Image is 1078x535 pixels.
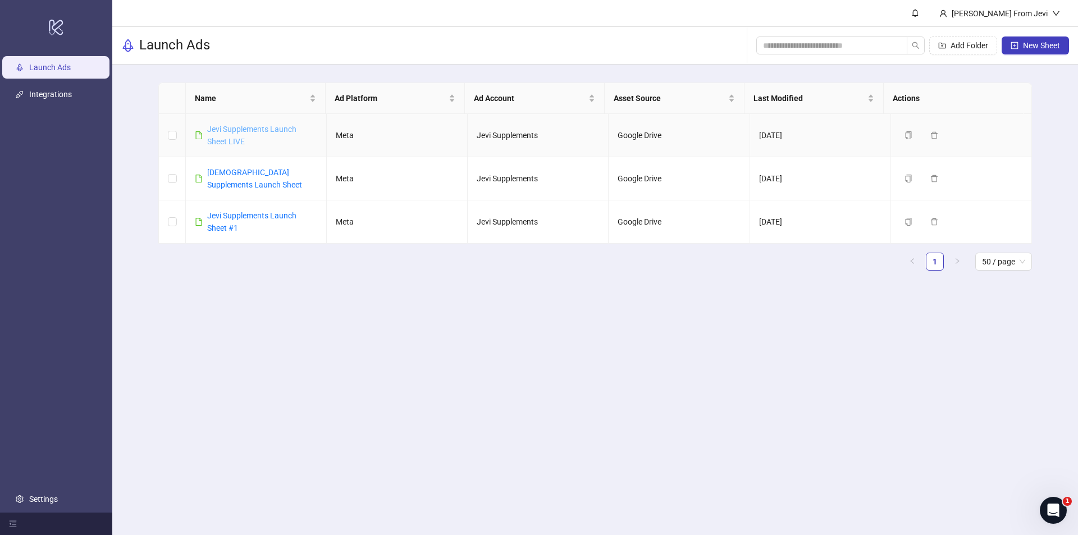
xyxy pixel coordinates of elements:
span: 50 / page [982,253,1025,270]
span: file [195,218,203,226]
button: Add Folder [929,36,997,54]
th: Last Modified [744,83,884,114]
span: search [912,42,920,49]
button: New Sheet [1002,36,1069,54]
span: Last Modified [753,92,866,104]
span: copy [905,175,912,182]
td: Google Drive [609,157,750,200]
span: Add Folder [951,41,988,50]
a: 1 [926,253,943,270]
li: Next Page [948,253,966,271]
div: Page Size [975,253,1032,271]
span: left [909,258,916,264]
span: file [195,175,203,182]
td: Meta [327,114,468,157]
a: Launch Ads [29,63,71,72]
td: [DATE] [750,157,891,200]
td: Jevi Supplements [468,114,609,157]
a: Integrations [29,90,72,99]
td: Jevi Supplements [468,157,609,200]
span: plus-square [1011,42,1018,49]
th: Actions [884,83,1024,114]
td: [DATE] [750,114,891,157]
h3: Launch Ads [139,36,210,54]
iframe: Intercom live chat [1040,497,1067,524]
a: Settings [29,495,58,504]
span: folder-add [938,42,946,49]
td: Google Drive [609,200,750,244]
span: menu-fold [9,520,17,528]
span: 1 [1063,497,1072,506]
span: copy [905,218,912,226]
td: [DATE] [750,200,891,244]
button: right [948,253,966,271]
span: down [1052,10,1060,17]
th: Name [186,83,326,114]
td: Meta [327,200,468,244]
span: bell [911,9,919,17]
span: delete [930,131,938,139]
span: Asset Source [614,92,726,104]
th: Asset Source [605,83,744,114]
a: Jevi Supplements Launch Sheet LIVE [207,125,296,146]
span: New Sheet [1023,41,1060,50]
td: Jevi Supplements [468,200,609,244]
td: Meta [327,157,468,200]
li: 1 [926,253,944,271]
span: rocket [121,39,135,52]
li: Previous Page [903,253,921,271]
a: Jevi Supplements Launch Sheet #1 [207,211,296,232]
th: Ad Account [465,83,605,114]
button: left [903,253,921,271]
a: [DEMOGRAPHIC_DATA] Supplements Launch Sheet [207,168,302,189]
span: delete [930,218,938,226]
span: Ad Platform [335,92,447,104]
span: Ad Account [474,92,586,104]
span: delete [930,175,938,182]
span: copy [905,131,912,139]
th: Ad Platform [326,83,465,114]
span: user [939,10,947,17]
span: right [954,258,961,264]
span: Name [195,92,307,104]
td: Google Drive [609,114,750,157]
div: [PERSON_NAME] From Jevi [947,7,1052,20]
span: file [195,131,203,139]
